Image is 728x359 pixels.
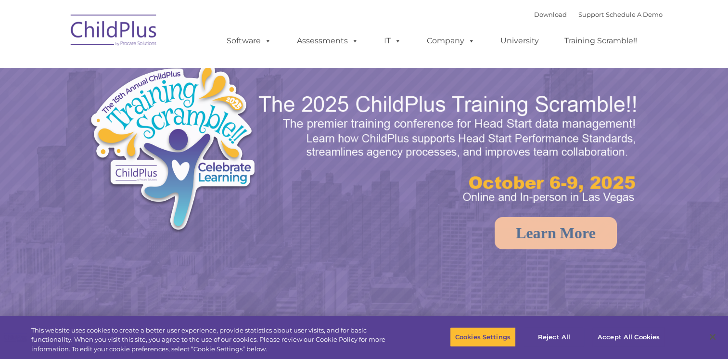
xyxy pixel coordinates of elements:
[524,327,584,347] button: Reject All
[491,31,549,51] a: University
[606,11,663,18] a: Schedule A Demo
[555,31,647,51] a: Training Scramble!!
[578,11,604,18] a: Support
[495,217,617,249] a: Learn More
[450,327,516,347] button: Cookies Settings
[592,327,665,347] button: Accept All Cookies
[217,31,281,51] a: Software
[534,11,567,18] a: Download
[287,31,368,51] a: Assessments
[31,326,400,354] div: This website uses cookies to create a better user experience, provide statistics about user visit...
[417,31,485,51] a: Company
[702,326,723,347] button: Close
[66,8,162,56] img: ChildPlus by Procare Solutions
[374,31,411,51] a: IT
[534,11,663,18] font: |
